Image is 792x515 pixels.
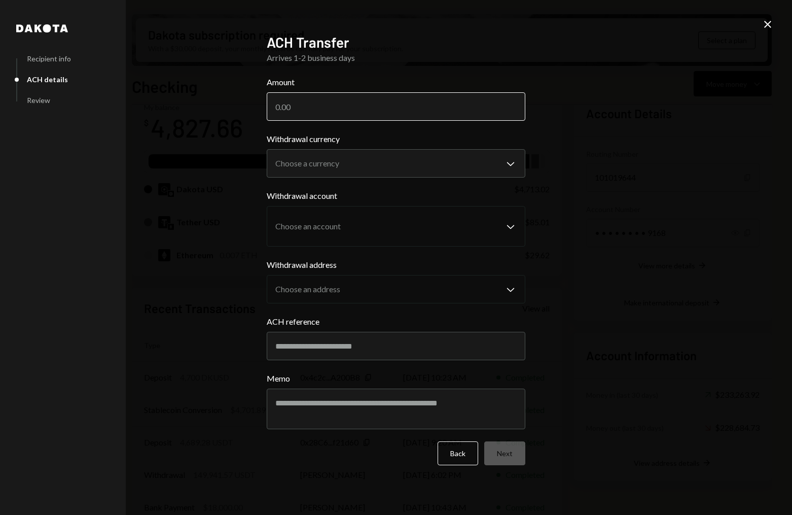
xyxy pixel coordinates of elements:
[267,32,525,52] h2: ACH Transfer
[438,441,478,465] button: Back
[27,54,71,63] div: Recipient info
[267,275,525,303] button: Withdrawal address
[267,190,525,202] label: Withdrawal account
[267,206,525,247] button: Withdrawal account
[267,92,525,121] input: 0.00
[267,133,525,145] label: Withdrawal currency
[267,149,525,178] button: Withdrawal currency
[27,75,68,84] div: ACH details
[267,316,525,328] label: ACH reference
[27,96,50,105] div: Review
[267,372,525,385] label: Memo
[267,52,525,64] div: Arrives 1-2 business days
[267,76,525,88] label: Amount
[267,259,525,271] label: Withdrawal address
